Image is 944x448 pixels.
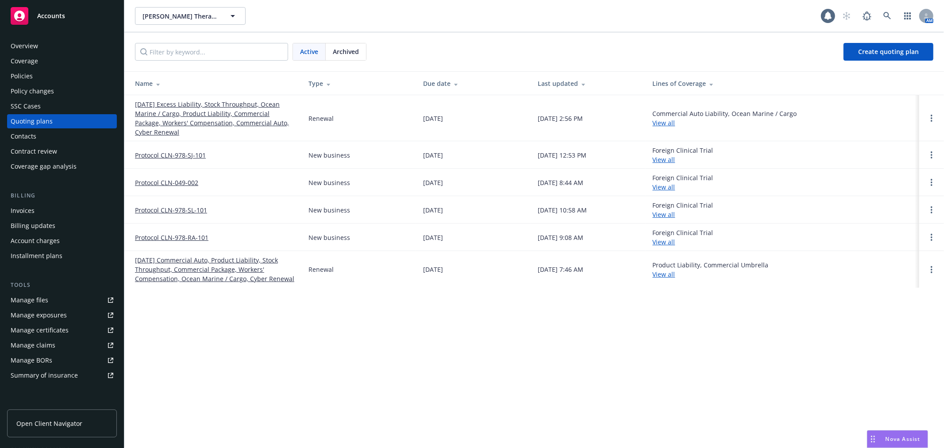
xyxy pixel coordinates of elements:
a: SSC Cases [7,99,117,113]
div: [DATE] [423,178,443,187]
div: Policy changes [11,84,54,98]
div: Manage exposures [11,308,67,322]
div: New business [308,151,350,160]
div: [DATE] 8:44 AM [538,178,583,187]
div: New business [308,233,350,242]
a: Manage claims [7,338,117,352]
span: Open Client Navigator [16,419,82,428]
a: Policies [7,69,117,83]
a: Manage exposures [7,308,117,322]
button: Nova Assist [867,430,928,448]
div: Foreign Clinical Trial [652,173,713,192]
a: Installment plans [7,249,117,263]
a: View all [652,210,675,219]
a: Open options [926,113,937,124]
span: Nova Assist [886,435,921,443]
div: Billing updates [11,219,55,233]
div: [DATE] 9:08 AM [538,233,583,242]
a: Manage files [7,293,117,307]
a: Invoices [7,204,117,218]
a: Create quoting plan [844,43,933,61]
a: Report a Bug [858,7,876,25]
div: Installment plans [11,249,62,263]
span: Accounts [37,12,65,19]
div: Tools [7,281,117,290]
div: Analytics hub [7,400,117,409]
a: Open options [926,264,937,275]
div: Product Liability, Commercial Umbrella [652,260,768,279]
a: [DATE] Excess Liability, Stock Throughput, Ocean Marine / Cargo, Product Liability, Commercial Pa... [135,100,294,137]
div: [DATE] [423,265,443,274]
div: Name [135,79,294,88]
a: [DATE] Commercial Auto, Product Liability, Stock Throughput, Commercial Package, Workers' Compens... [135,255,294,283]
span: Active [300,47,318,56]
div: Invoices [11,204,35,218]
div: Type [308,79,409,88]
div: Manage certificates [11,323,69,337]
a: Open options [926,177,937,188]
a: Summary of insurance [7,368,117,382]
input: Filter by keyword... [135,43,288,61]
div: Account charges [11,234,60,248]
div: Commercial Auto Liability, Ocean Marine / Cargo [652,109,797,127]
div: Contract review [11,144,57,158]
a: Protocol CLN-978-SL-101 [135,205,207,215]
div: Manage claims [11,338,55,352]
div: Manage files [11,293,48,307]
div: Coverage [11,54,38,68]
a: Quoting plans [7,114,117,128]
a: Protocol CLN-978-SJ-101 [135,151,206,160]
div: Foreign Clinical Trial [652,201,713,219]
a: Coverage gap analysis [7,159,117,174]
div: New business [308,178,350,187]
a: Contacts [7,129,117,143]
a: Protocol CLN-978-RA-101 [135,233,208,242]
a: Switch app [899,7,917,25]
div: New business [308,205,350,215]
div: Quoting plans [11,114,53,128]
a: Search [878,7,896,25]
div: Renewal [308,114,334,123]
a: Overview [7,39,117,53]
a: Manage certificates [7,323,117,337]
div: Lines of Coverage [652,79,912,88]
span: Archived [333,47,359,56]
span: Create quoting plan [858,47,919,56]
button: [PERSON_NAME] Therapeutics, Inc. [135,7,246,25]
div: Billing [7,191,117,200]
a: View all [652,183,675,191]
a: Policy changes [7,84,117,98]
div: [DATE] [423,205,443,215]
a: Account charges [7,234,117,248]
div: [DATE] [423,114,443,123]
a: Open options [926,232,937,243]
div: Summary of insurance [11,368,78,382]
div: [DATE] 2:56 PM [538,114,583,123]
div: Policies [11,69,33,83]
div: [DATE] [423,151,443,160]
div: SSC Cases [11,99,41,113]
a: Contract review [7,144,117,158]
a: Start snowing [838,7,855,25]
a: View all [652,270,675,278]
a: Manage BORs [7,353,117,367]
div: [DATE] [423,233,443,242]
div: Coverage gap analysis [11,159,77,174]
a: Coverage [7,54,117,68]
div: Contacts [11,129,36,143]
a: Open options [926,150,937,160]
div: Drag to move [867,431,878,448]
div: [DATE] 10:58 AM [538,205,587,215]
div: [DATE] 12:53 PM [538,151,586,160]
div: Due date [423,79,524,88]
a: View all [652,155,675,164]
a: Billing updates [7,219,117,233]
div: Manage BORs [11,353,52,367]
a: View all [652,119,675,127]
span: [PERSON_NAME] Therapeutics, Inc. [143,12,219,21]
div: Foreign Clinical Trial [652,228,713,247]
div: [DATE] 7:46 AM [538,265,583,274]
div: Renewal [308,265,334,274]
a: Open options [926,205,937,215]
